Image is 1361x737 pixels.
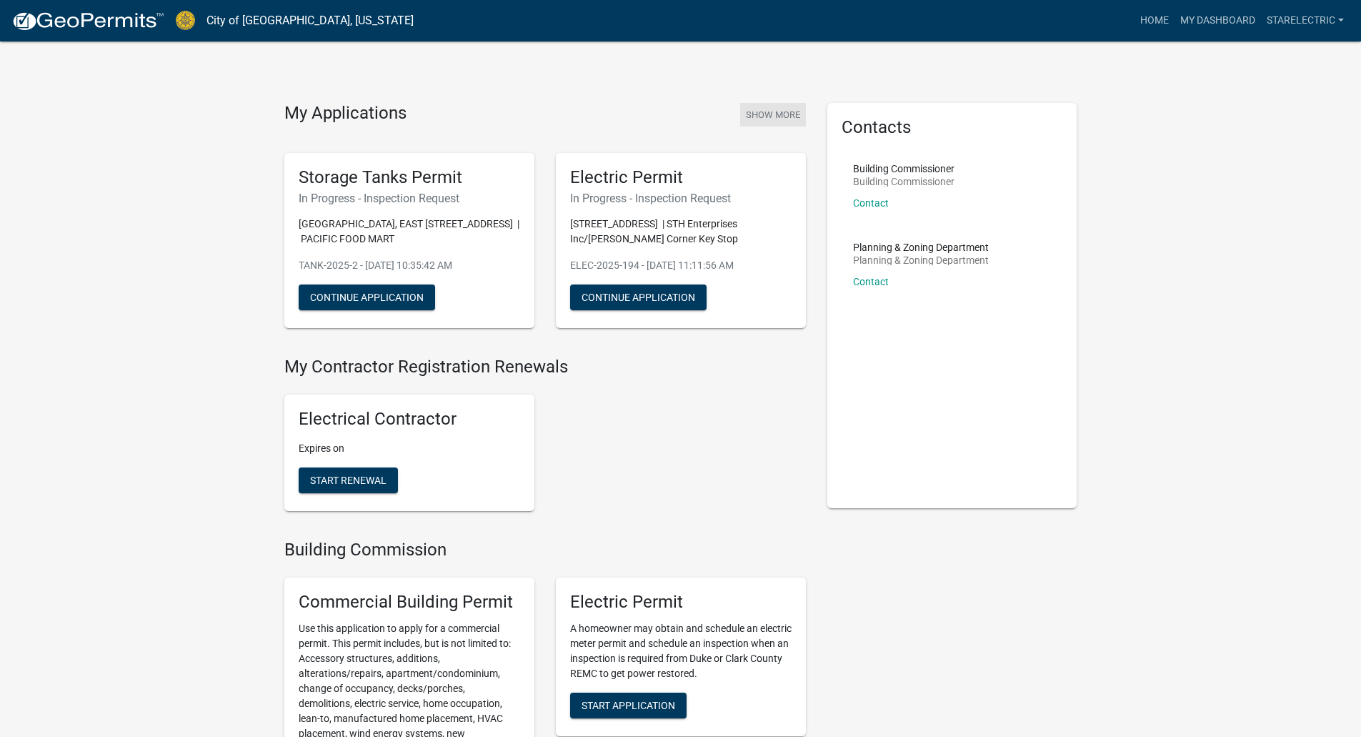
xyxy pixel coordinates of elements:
h5: Electric Permit [570,167,792,188]
a: City of [GEOGRAPHIC_DATA], [US_STATE] [206,9,414,33]
a: Contact [853,276,889,287]
p: Planning & Zoning Department [853,255,989,265]
p: Building Commissioner [853,177,954,187]
a: Contact [853,197,889,209]
img: City of Jeffersonville, Indiana [176,11,195,30]
p: Building Commissioner [853,164,954,174]
a: My Dashboard [1175,7,1261,34]
h4: My Contractor Registration Renewals [284,357,806,377]
p: ELEC-2025-194 - [DATE] 11:11:56 AM [570,258,792,273]
span: Start Renewal [310,475,387,486]
h4: Building Commission [284,540,806,560]
button: Continue Application [570,285,707,310]
h5: Electrical Contractor [299,409,520,430]
h6: In Progress - Inspection Request [299,192,520,205]
p: [GEOGRAPHIC_DATA], EAST [STREET_ADDRESS] | PACIFIC FOOD MART [299,217,520,247]
p: Planning & Zoning Department [853,242,989,252]
h5: Storage Tanks Permit [299,167,520,188]
h5: Commercial Building Permit [299,592,520,613]
button: Show More [740,103,806,127]
wm-registration-list-section: My Contractor Registration Renewals [284,357,806,523]
p: [STREET_ADDRESS] | STH Enterprises Inc/[PERSON_NAME] Corner Key Stop [570,217,792,247]
button: Start Application [570,693,687,718]
h5: Contacts [842,117,1063,138]
p: TANK-2025-2 - [DATE] 10:35:42 AM [299,258,520,273]
a: StarElectric [1261,7,1350,34]
h6: In Progress - Inspection Request [570,192,792,205]
span: Start Application [582,699,675,711]
h5: Electric Permit [570,592,792,613]
p: A homeowner may obtain and schedule an electric meter permit and schedule an inspection when an i... [570,621,792,681]
p: Expires on [299,441,520,456]
button: Start Renewal [299,468,398,493]
a: Home [1135,7,1175,34]
h4: My Applications [284,103,407,124]
button: Continue Application [299,285,435,310]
